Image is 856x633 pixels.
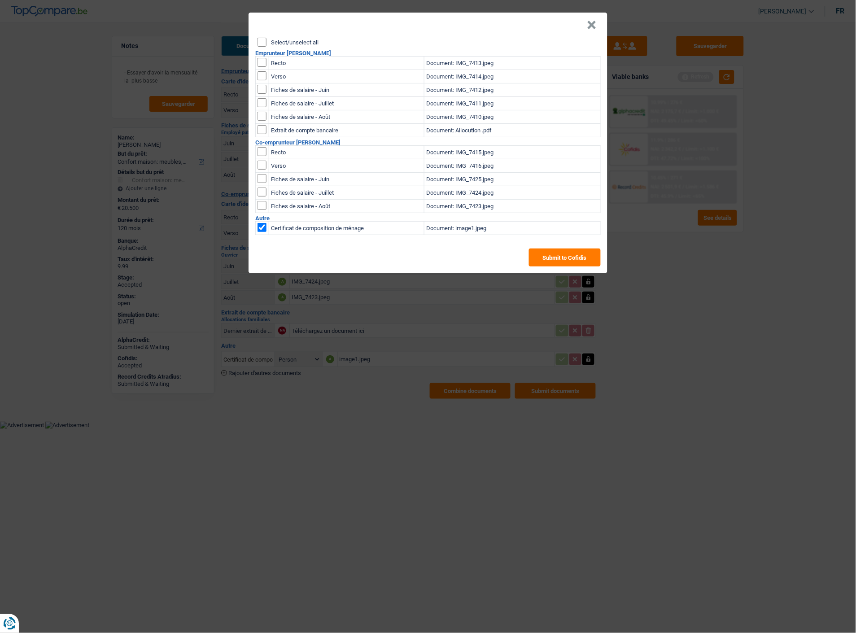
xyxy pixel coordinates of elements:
[269,97,424,110] td: Fiches de salaire - Juillet
[424,110,601,124] td: Document: IMG_7410.jpeg
[269,70,424,83] td: Verso
[255,140,601,145] h2: Co-emprunteur [PERSON_NAME]
[269,110,424,124] td: Fiches de salaire - Août
[424,124,601,137] td: Document: Allocution .pdf
[587,21,597,30] button: Close
[424,173,601,186] td: Document: IMG_7425.jpeg
[269,159,424,173] td: Verso
[269,200,424,213] td: Fiches de salaire - Août
[424,200,601,213] td: Document: IMG_7423.jpeg
[424,222,601,235] td: Document: image1.jpeg
[529,249,601,266] button: Submit to Cofidis
[269,186,424,200] td: Fiches de salaire - Juillet
[255,215,601,221] h2: Autre
[269,222,424,235] td: Certificat de composition de ménage
[269,57,424,70] td: Recto
[424,57,601,70] td: Document: IMG_7413.jpeg
[424,97,601,110] td: Document: IMG_7411.jpeg
[271,39,319,45] label: Select/unselect all
[269,173,424,186] td: Fiches de salaire - Juin
[255,50,601,56] h2: Emprunteur [PERSON_NAME]
[424,83,601,97] td: Document: IMG_7412.jpeg
[424,146,601,159] td: Document: IMG_7415.jpeg
[424,159,601,173] td: Document: IMG_7416.jpeg
[269,146,424,159] td: Recto
[424,186,601,200] td: Document: IMG_7424.jpeg
[269,124,424,137] td: Extrait de compte bancaire
[424,70,601,83] td: Document: IMG_7414.jpeg
[269,83,424,97] td: Fiches de salaire - Juin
